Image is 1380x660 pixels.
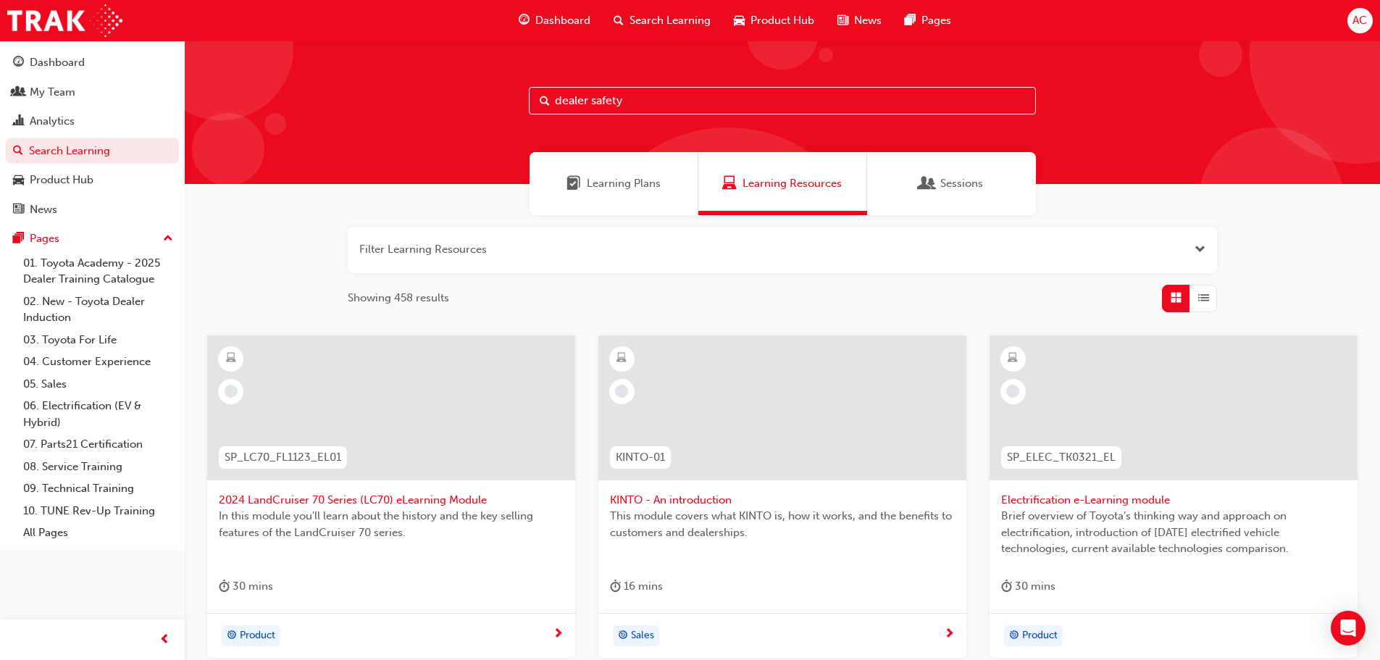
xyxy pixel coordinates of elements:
[598,335,966,659] a: KINTO-01KINTO - An introductionThis module covers what KINTO is, how it works, and the benefits t...
[826,6,893,35] a: news-iconNews
[1009,627,1019,646] span: target-icon
[734,12,745,30] span: car-icon
[6,196,179,223] a: News
[1352,12,1367,29] span: AC
[698,152,867,215] a: Learning ResourcesLearning Resources
[566,175,581,192] span: Learning Plans
[30,230,59,247] div: Pages
[17,433,179,456] a: 07. Parts21 Certification
[17,291,179,329] a: 02. New - Toyota Dealer Induction
[920,175,934,192] span: Sessions
[219,577,230,596] span: duration-icon
[30,201,57,218] div: News
[602,6,722,35] a: search-iconSearch Learning
[722,175,737,192] span: Learning Resources
[6,108,179,135] a: Analytics
[30,54,85,71] div: Dashboard
[17,329,179,351] a: 03. Toyota For Life
[207,335,575,659] a: SP_LC70_FL1123_EL012024 LandCruiser 70 Series (LC70) eLearning ModuleIn this module you'll learn ...
[30,172,93,188] div: Product Hub
[610,508,955,540] span: This module covers what KINTO is, how it works, and the benefits to customers and dealerships.
[1001,508,1346,557] span: Brief overview of Toyota’s thinking way and approach on electrification, introduction of [DATE] e...
[13,204,24,217] span: news-icon
[1008,349,1018,368] span: learningResourceType_ELEARNING-icon
[519,12,530,30] span: guage-icon
[1331,611,1366,646] div: Open Intercom Messenger
[159,631,170,649] span: prev-icon
[610,577,663,596] div: 16 mins
[6,49,179,76] a: Dashboard
[1198,290,1209,306] span: List
[13,174,24,187] span: car-icon
[17,456,179,478] a: 08. Service Training
[1001,577,1012,596] span: duration-icon
[13,57,24,70] span: guage-icon
[893,6,963,35] a: pages-iconPages
[13,86,24,99] span: people-icon
[17,252,179,291] a: 01. Toyota Academy - 2025 Dealer Training Catalogue
[743,175,842,192] span: Learning Resources
[13,115,24,128] span: chart-icon
[6,46,179,225] button: DashboardMy TeamAnalyticsSearch LearningProduct HubNews
[17,500,179,522] a: 10. TUNE Rev-Up Training
[1195,241,1205,258] button: Open the filter
[240,627,275,644] span: Product
[631,627,654,644] span: Sales
[990,335,1358,659] a: SP_ELEC_TK0321_ELElectrification e-Learning moduleBrief overview of Toyota’s thinking way and app...
[163,230,173,248] span: up-icon
[7,4,122,37] img: Trak
[722,6,826,35] a: car-iconProduct Hub
[1022,627,1058,644] span: Product
[225,449,341,466] span: SP_LC70_FL1123_EL01
[610,492,955,509] span: KINTO - An introduction
[30,113,75,130] div: Analytics
[1006,385,1019,398] span: learningRecordVerb_NONE-icon
[226,349,236,368] span: learningResourceType_ELEARNING-icon
[17,351,179,373] a: 04. Customer Experience
[17,477,179,500] a: 09. Technical Training
[1001,577,1055,596] div: 30 mins
[6,167,179,193] a: Product Hub
[219,492,564,509] span: 2024 LandCruiser 70 Series (LC70) eLearning Module
[940,175,983,192] span: Sessions
[854,12,882,29] span: News
[587,175,661,192] span: Learning Plans
[616,449,665,466] span: KINTO-01
[630,12,711,29] span: Search Learning
[6,225,179,252] button: Pages
[17,395,179,433] a: 06. Electrification (EV & Hybrid)
[553,628,564,641] span: next-icon
[750,12,814,29] span: Product Hub
[614,12,624,30] span: search-icon
[507,6,602,35] a: guage-iconDashboard
[867,152,1036,215] a: SessionsSessions
[618,627,628,646] span: target-icon
[6,79,179,106] a: My Team
[1171,290,1182,306] span: Grid
[219,508,564,540] span: In this module you'll learn about the history and the key selling features of the LandCruiser 70 ...
[13,145,23,158] span: search-icon
[944,628,955,641] span: next-icon
[921,12,951,29] span: Pages
[540,93,550,109] span: Search
[30,84,75,101] div: My Team
[348,290,449,306] span: Showing 458 results
[837,12,848,30] span: news-icon
[529,87,1036,114] input: Search...
[219,577,273,596] div: 30 mins
[17,522,179,544] a: All Pages
[225,385,238,398] span: learningRecordVerb_NONE-icon
[610,577,621,596] span: duration-icon
[1007,449,1116,466] span: SP_ELEC_TK0321_EL
[1347,8,1373,33] button: AC
[17,373,179,396] a: 05. Sales
[616,349,627,368] span: learningResourceType_ELEARNING-icon
[227,627,237,646] span: target-icon
[530,152,698,215] a: Learning PlansLearning Plans
[13,233,24,246] span: pages-icon
[6,138,179,164] a: Search Learning
[905,12,916,30] span: pages-icon
[615,385,628,398] span: learningRecordVerb_NONE-icon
